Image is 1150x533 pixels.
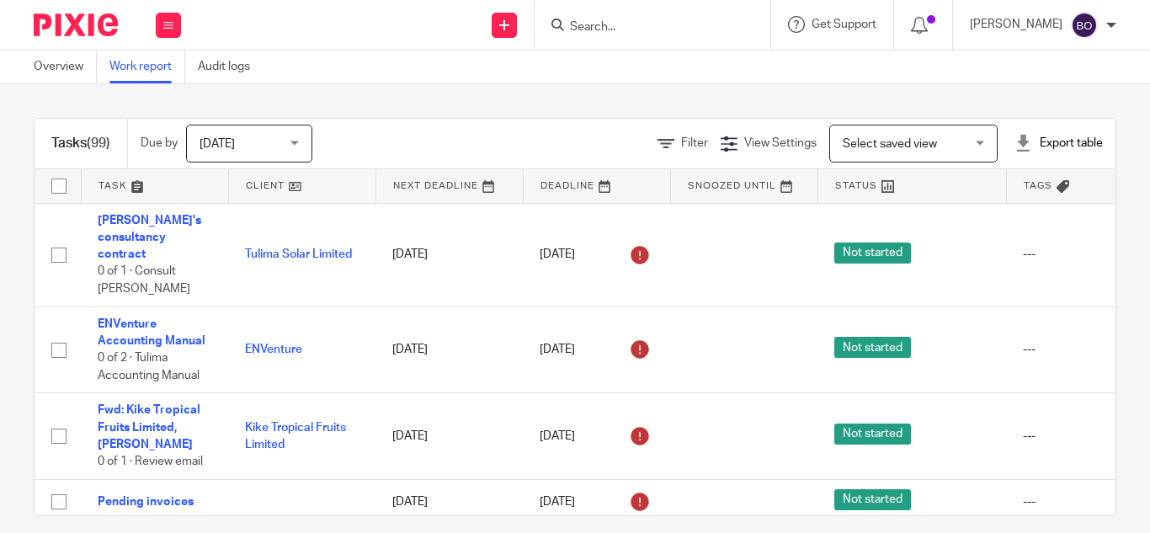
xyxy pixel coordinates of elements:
[834,489,911,510] span: Not started
[141,135,178,152] p: Due by
[98,496,194,508] a: Pending invoices
[375,306,523,393] td: [DATE]
[245,248,352,260] a: Tulima Solar Limited
[540,488,653,515] div: [DATE]
[1023,493,1137,510] div: ---
[1023,341,1137,358] div: ---
[375,393,523,480] td: [DATE]
[540,336,653,363] div: [DATE]
[34,51,97,83] a: Overview
[98,215,201,261] a: [PERSON_NAME]'s consultancy contract
[198,51,263,83] a: Audit logs
[1023,428,1137,445] div: ---
[98,352,200,381] span: 0 of 2 · Tulima Accounting Manual
[970,16,1062,33] p: [PERSON_NAME]
[34,13,118,36] img: Pixie
[1071,12,1098,39] img: svg%3E
[1023,246,1137,263] div: ---
[245,422,346,450] a: Kike Tropical Fruits Limited
[812,19,876,30] span: Get Support
[98,266,190,296] span: 0 of 1 · Consult [PERSON_NAME]
[540,423,653,450] div: [DATE]
[744,137,817,149] span: View Settings
[200,138,235,150] span: [DATE]
[1024,181,1052,190] span: Tags
[834,337,911,358] span: Not started
[1014,135,1103,152] div: Export table
[540,242,653,269] div: [DATE]
[375,203,523,306] td: [DATE]
[98,456,203,468] span: 0 of 1 · Review email
[245,344,302,355] a: ENVenture
[375,479,523,524] td: [DATE]
[98,318,205,347] a: ENVenture Accounting Manual
[681,137,708,149] span: Filter
[834,243,911,264] span: Not started
[87,136,110,150] span: (99)
[51,135,110,152] h1: Tasks
[98,404,200,450] a: Fwd: Kike Tropical Fruits Limited,[PERSON_NAME]
[109,51,185,83] a: Work report
[568,20,720,35] input: Search
[834,424,911,445] span: Not started
[843,138,937,150] span: Select saved view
